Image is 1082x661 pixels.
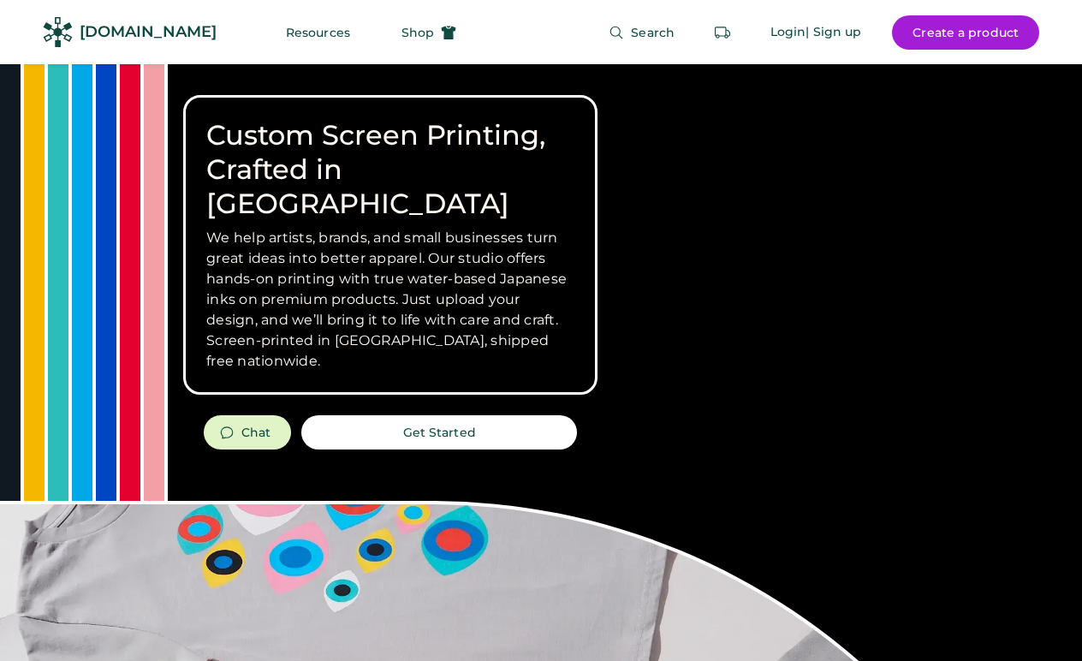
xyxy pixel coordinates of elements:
button: Resources [265,15,371,50]
span: Shop [401,27,434,39]
img: Rendered Logo - Screens [43,17,73,47]
button: Search [588,15,695,50]
div: | Sign up [806,24,861,41]
h1: Custom Screen Printing, Crafted in [GEOGRAPHIC_DATA] [206,118,574,221]
h3: We help artists, brands, and small businesses turn great ideas into better apparel. Our studio of... [206,228,574,372]
span: Search [631,27,675,39]
button: Chat [204,415,291,450]
button: Create a product [892,15,1039,50]
button: Retrieve an order [705,15,740,50]
button: Get Started [301,415,577,450]
div: [DOMAIN_NAME] [80,21,217,43]
button: Shop [381,15,477,50]
div: Login [770,24,806,41]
